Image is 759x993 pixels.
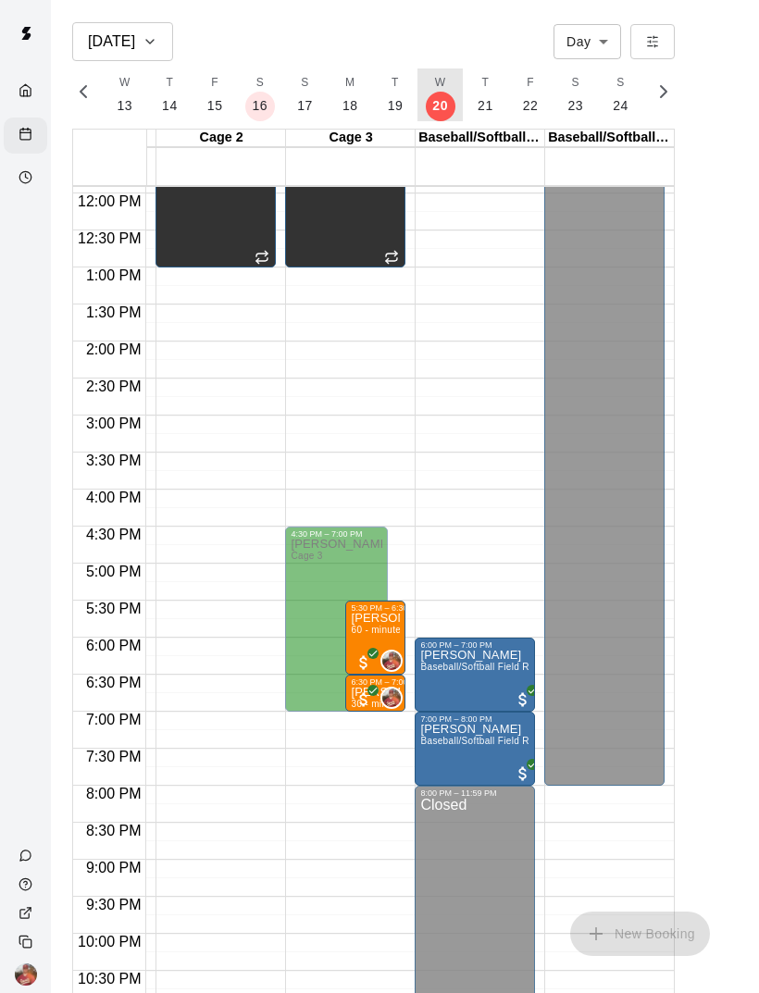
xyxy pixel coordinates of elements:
[420,714,496,724] div: 7:00 PM – 8:00 PM
[193,68,238,121] button: F15
[73,230,145,246] span: 12:30 PM
[382,652,401,670] img: Rick White
[572,74,579,93] span: S
[514,690,532,709] span: All customers have paid
[328,68,373,121] button: M18
[81,860,146,875] span: 9:00 PM
[598,68,643,121] button: S24
[380,650,403,672] div: Rick White
[415,638,535,712] div: 6:00 PM – 7:00 PM: Josiah DelRosario
[81,786,146,801] span: 8:00 PM
[291,551,322,561] span: Cage 3
[73,193,145,209] span: 12:00 PM
[508,68,554,121] button: F22
[102,68,147,121] button: W13
[570,925,710,940] span: You don't have the permission to add bookings
[286,130,416,147] div: Cage 3
[7,15,44,52] img: Swift logo
[388,687,403,709] span: Rick White
[81,564,146,579] span: 5:00 PM
[388,650,403,672] span: Rick White
[514,764,532,783] span: All customers have paid
[255,250,269,265] span: Recurring event
[156,130,286,147] div: Cage 2
[380,687,403,709] div: Rick White
[392,74,399,93] span: T
[345,601,405,675] div: 5:30 PM – 6:30 PM: Bryson Becker
[253,96,268,116] p: 16
[432,96,448,116] p: 20
[81,601,146,616] span: 5:30 PM
[345,675,405,712] div: 6:30 PM – 7:00 PM: Declan O'Dea
[420,640,496,650] div: 6:00 PM – 7:00 PM
[384,250,399,265] span: Recurring event
[355,690,373,709] span: All customers have paid
[417,68,463,121] button: W20
[81,749,146,764] span: 7:30 PM
[81,897,146,912] span: 9:30 PM
[81,527,146,542] span: 4:30 PM
[567,96,583,116] p: 23
[238,68,283,121] button: S16
[4,870,51,899] a: Visit help center
[81,304,146,320] span: 1:30 PM
[167,74,174,93] span: T
[388,96,404,116] p: 19
[301,74,308,93] span: S
[73,971,145,987] span: 10:30 PM
[613,96,628,116] p: 24
[420,662,753,672] span: Baseball/Softball Field Rental OUTSIDE - HOURS are 7AM-8PM Availability
[207,96,223,116] p: 15
[415,712,535,786] div: 7:00 PM – 8:00 PM: Josiah DelRosario
[345,74,355,93] span: M
[351,603,427,613] div: 5:30 PM – 6:30 PM
[351,625,469,635] span: 60 - minute Private Lesson
[482,74,490,93] span: T
[4,899,51,927] a: View public page
[162,96,178,116] p: 14
[282,68,328,121] button: S17
[527,74,534,93] span: F
[355,653,373,672] span: All customers have paid
[73,934,145,950] span: 10:00 PM
[81,490,146,505] span: 4:00 PM
[373,68,418,121] button: T19
[4,841,51,870] a: Contact Us
[4,927,51,956] div: Copy public page link
[382,689,401,707] img: Rick White
[435,74,446,93] span: W
[523,96,539,116] p: 22
[297,96,313,116] p: 17
[72,22,173,61] button: [DATE]
[81,416,146,431] span: 3:00 PM
[81,453,146,468] span: 3:30 PM
[81,341,146,357] span: 2:00 PM
[416,130,545,147] div: Baseball/Softball [DATE] Hours
[351,699,455,709] span: 30 - min Private Lesson
[463,68,508,121] button: T21
[117,96,132,116] p: 13
[420,788,501,798] div: 8:00 PM – 11:59 PM
[545,130,675,147] div: Baseball/Softball Field Night Hours
[616,74,624,93] span: S
[553,68,598,121] button: S23
[554,24,621,58] div: Day
[119,74,131,93] span: W
[81,823,146,838] span: 8:30 PM
[342,96,358,116] p: 18
[256,74,264,93] span: S
[478,96,493,116] p: 21
[15,963,37,986] img: Rick White
[81,379,146,394] span: 2:30 PM
[81,638,146,653] span: 6:00 PM
[147,68,193,121] button: T14
[81,712,146,727] span: 7:00 PM
[211,74,218,93] span: F
[285,527,388,712] div: 4:30 PM – 7:00 PM: Available
[81,267,146,283] span: 1:00 PM
[291,529,367,539] div: 4:30 PM – 7:00 PM
[88,29,135,55] h6: [DATE]
[81,675,146,690] span: 6:30 PM
[351,677,427,687] div: 6:30 PM – 7:00 PM
[420,736,753,746] span: Baseball/Softball Field Rental OUTSIDE - HOURS are 7AM-8PM Availability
